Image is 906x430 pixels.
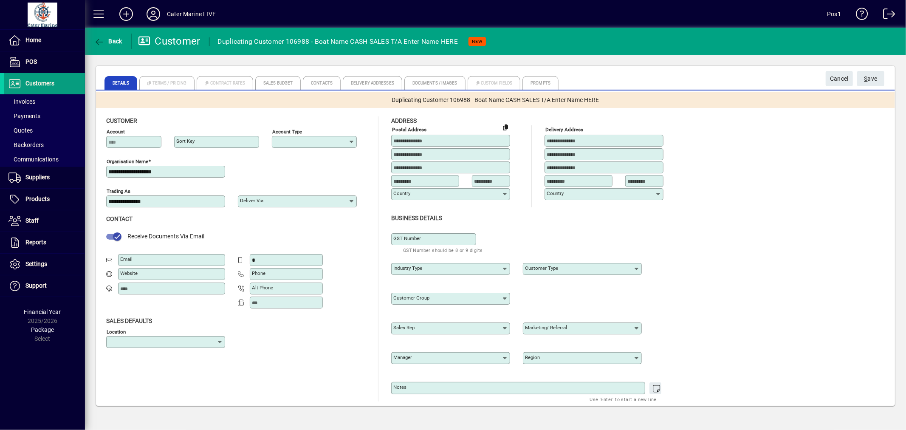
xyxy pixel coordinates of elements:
[525,354,540,360] mat-label: Region
[252,285,273,291] mat-label: Alt Phone
[850,2,868,29] a: Knowledge Base
[94,38,122,45] span: Back
[827,7,841,21] div: Pos1
[4,138,85,152] a: Backorders
[31,326,54,333] span: Package
[8,127,33,134] span: Quotes
[4,189,85,210] a: Products
[25,37,41,43] span: Home
[4,167,85,188] a: Suppliers
[403,245,483,255] mat-hint: GST Number should be 8 or 9 digits
[8,141,44,148] span: Backorders
[25,217,39,224] span: Staff
[472,39,483,44] span: NEW
[830,72,849,86] span: Cancel
[393,265,422,271] mat-label: Industry type
[92,34,124,49] button: Back
[391,117,417,124] span: Address
[120,270,138,276] mat-label: Website
[525,325,567,331] mat-label: Marketing/ Referral
[25,80,54,87] span: Customers
[8,156,59,163] span: Communications
[4,123,85,138] a: Quotes
[25,195,50,202] span: Products
[107,158,148,164] mat-label: Organisation name
[127,233,204,240] span: Receive Documents Via Email
[252,270,265,276] mat-label: Phone
[25,58,37,65] span: POS
[8,98,35,105] span: Invoices
[393,384,406,390] mat-label: Notes
[113,6,140,22] button: Add
[25,174,50,181] span: Suppliers
[25,239,46,246] span: Reports
[85,34,132,49] app-page-header-button: Back
[393,190,410,196] mat-label: Country
[107,328,126,334] mat-label: Location
[138,34,200,48] div: Customer
[864,75,868,82] span: S
[393,354,412,360] mat-label: Manager
[391,215,442,221] span: Business details
[4,152,85,167] a: Communications
[106,117,137,124] span: Customer
[218,35,458,48] div: Duplicating Customer 106988 - Boat Name CASH SALES T/A Enter Name HERE
[240,198,263,204] mat-label: Deliver via
[107,188,130,194] mat-label: Trading as
[167,7,216,21] div: Cater Marine LIVE
[107,129,125,135] mat-label: Account
[392,96,599,105] span: Duplicating Customer 106988 - Boat Name CASH SALES T/A Enter Name HERE
[4,109,85,123] a: Payments
[8,113,40,119] span: Payments
[393,295,429,301] mat-label: Customer group
[393,235,421,241] mat-label: GST Number
[864,72,878,86] span: ave
[176,138,195,144] mat-label: Sort key
[826,71,853,86] button: Cancel
[25,260,47,267] span: Settings
[857,71,884,86] button: Save
[4,275,85,297] a: Support
[4,51,85,73] a: POS
[590,394,657,404] mat-hint: Use 'Enter' to start a new line
[140,6,167,22] button: Profile
[4,210,85,232] a: Staff
[4,30,85,51] a: Home
[499,120,512,134] button: Copy to Delivery address
[547,190,564,196] mat-label: Country
[4,254,85,275] a: Settings
[106,317,152,324] span: Sales defaults
[4,94,85,109] a: Invoices
[4,232,85,253] a: Reports
[24,308,61,315] span: Financial Year
[25,282,47,289] span: Support
[877,2,895,29] a: Logout
[106,215,133,222] span: Contact
[272,129,302,135] mat-label: Account Type
[120,256,133,262] mat-label: Email
[525,265,558,271] mat-label: Customer type
[393,325,415,331] mat-label: Sales rep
